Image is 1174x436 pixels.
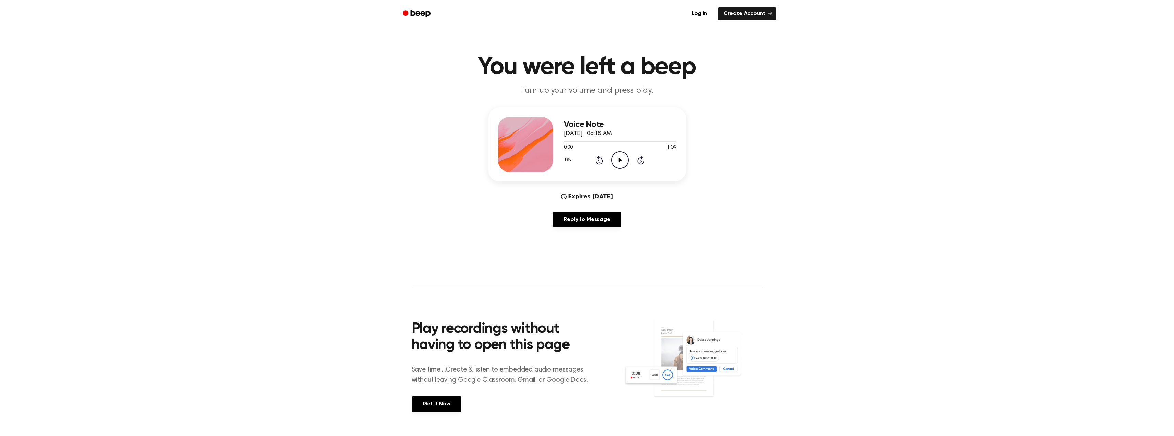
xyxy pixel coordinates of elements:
[398,7,437,21] a: Beep
[553,212,621,227] a: Reply to Message
[685,6,714,22] a: Log in
[412,55,763,80] h1: You were left a beep
[456,85,719,96] p: Turn up your volume and press play.
[564,131,612,137] span: [DATE] · 06:18 AM
[561,192,613,201] div: Expires [DATE]
[412,321,596,354] h2: Play recordings without having to open this page
[624,319,762,411] img: Voice Comments on Docs and Recording Widget
[564,154,574,166] button: 1.0x
[412,396,461,412] a: Get It Now
[564,120,676,129] h3: Voice Note
[667,144,676,151] span: 1:09
[718,7,776,20] a: Create Account
[412,365,596,385] p: Save time....Create & listen to embedded audio messages without leaving Google Classroom, Gmail, ...
[564,144,573,151] span: 0:00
